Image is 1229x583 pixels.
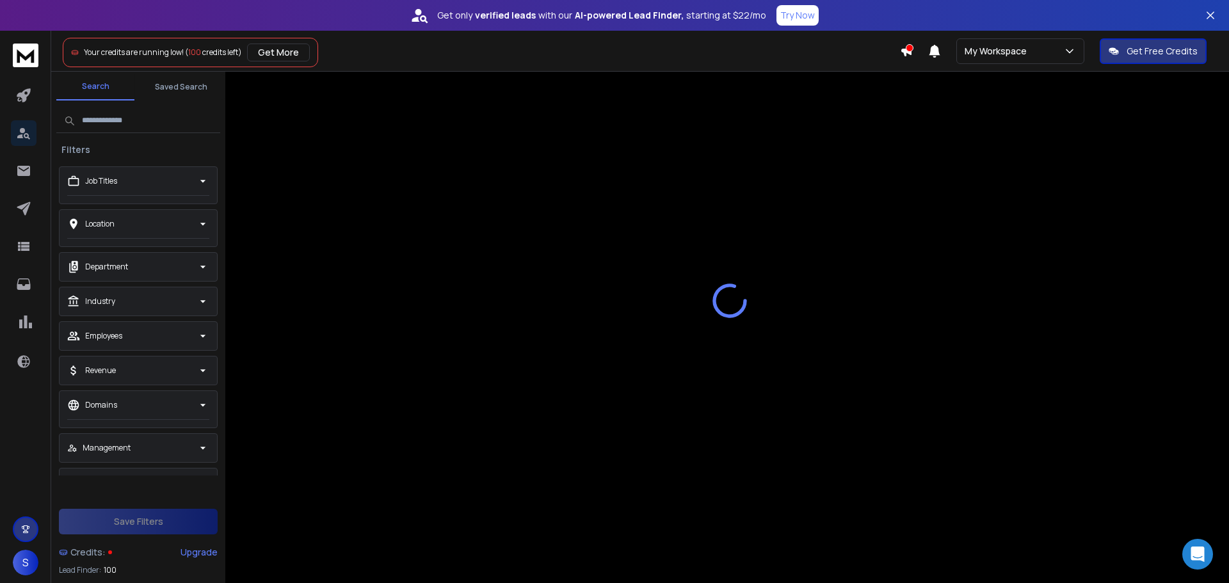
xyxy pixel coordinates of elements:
[780,9,815,22] p: Try Now
[181,546,218,559] div: Upgrade
[776,5,819,26] button: Try Now
[59,565,101,575] p: Lead Finder:
[13,550,38,575] button: S
[85,219,115,229] p: Location
[83,443,131,453] p: Management
[85,262,128,272] p: Department
[188,47,201,58] span: 100
[85,176,117,186] p: Job Titles
[56,143,95,156] h3: Filters
[59,539,218,565] a: Credits:Upgrade
[85,365,116,376] p: Revenue
[85,296,115,307] p: Industry
[104,565,116,575] span: 100
[70,546,106,559] span: Credits:
[437,9,766,22] p: Get only with our starting at $22/mo
[1182,539,1213,570] div: Open Intercom Messenger
[475,9,536,22] strong: verified leads
[85,400,117,410] p: Domains
[142,74,220,100] button: Saved Search
[1100,38,1207,64] button: Get Free Credits
[247,44,310,61] button: Get More
[13,44,38,67] img: logo
[185,47,242,58] span: ( credits left)
[56,74,134,100] button: Search
[85,331,122,341] p: Employees
[965,45,1032,58] p: My Workspace
[84,47,184,58] span: Your credits are running low!
[575,9,684,22] strong: AI-powered Lead Finder,
[1127,45,1198,58] p: Get Free Credits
